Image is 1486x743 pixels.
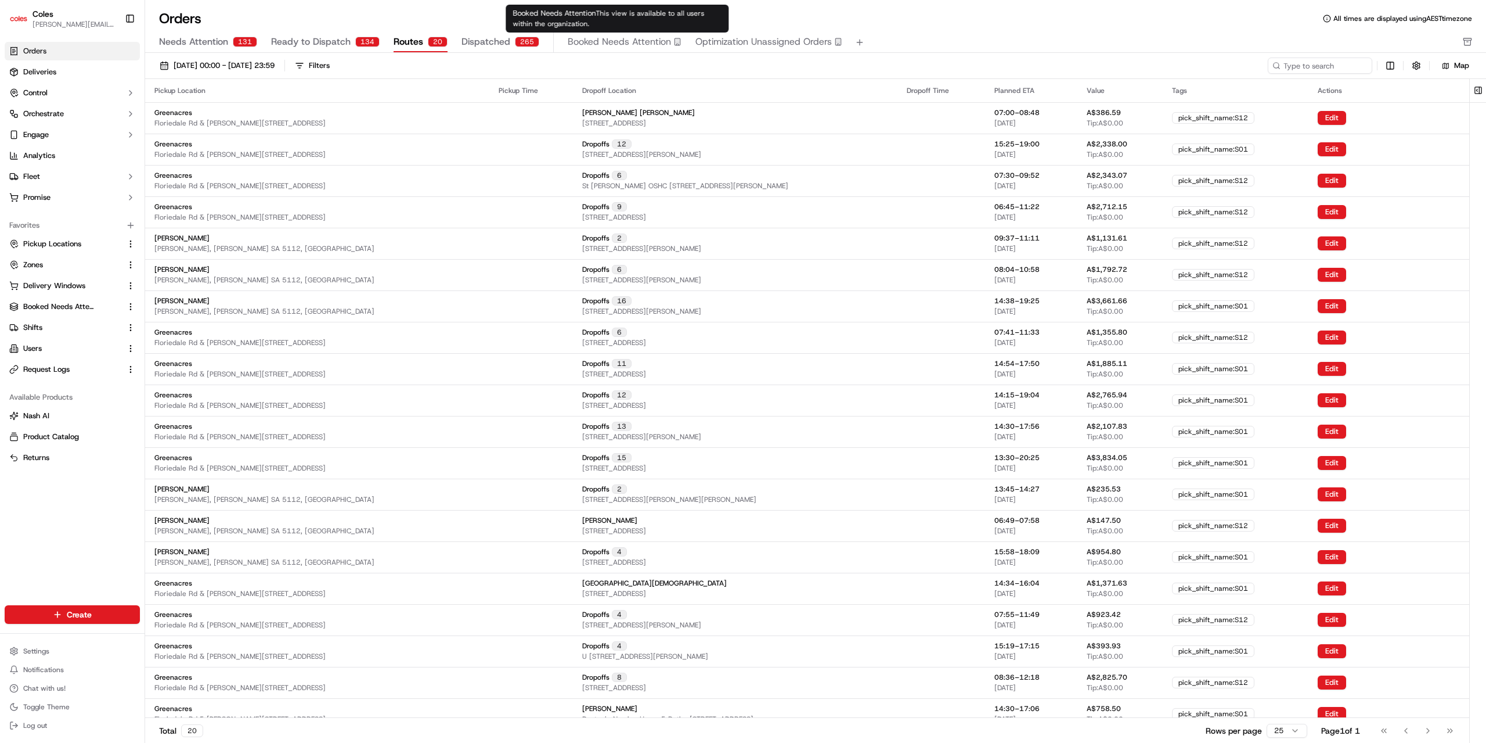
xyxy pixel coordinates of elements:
span: [DATE] [994,432,1016,442]
span: [STREET_ADDRESS][PERSON_NAME] [582,244,701,253]
a: Deliveries [5,63,140,81]
span: Dropoffs [582,202,609,211]
span: Tip: A$0.00 [1087,401,1123,410]
button: Edit [1318,111,1346,125]
button: Edit [1318,362,1346,376]
span: [STREET_ADDRESS][PERSON_NAME] [582,620,701,630]
a: Users [9,343,121,354]
button: Orchestrate [5,105,140,123]
span: Dropoffs [582,328,609,337]
span: A$1,371.63 [1087,579,1127,588]
span: Dropoffs [582,641,609,651]
a: Pickup Locations [9,239,121,249]
div: pick_shift_name:S12 [1172,175,1254,186]
button: Filters [290,58,335,74]
span: Dropoffs [582,610,609,619]
span: Dropoffs [582,265,609,274]
button: Map [1434,59,1477,73]
a: Product Catalog [9,432,135,442]
span: 08:36 – 12:18 [994,673,1040,682]
button: Engage [5,125,140,144]
span: Dropoffs [582,673,609,682]
span: 06:49 – 07:58 [994,516,1040,525]
span: Greenacres [154,139,192,149]
span: Tip: A$0.00 [1087,119,1123,128]
span: 15:58 – 18:09 [994,547,1040,557]
div: pick_shift_name:S12 [1172,332,1254,343]
h1: Orders [159,9,201,28]
span: A$147.50 [1087,516,1121,525]
div: 134 [355,37,380,47]
span: A$386.59 [1087,108,1121,117]
span: All times are displayed using AEST timezone [1333,14,1472,23]
div: 16 [612,296,632,306]
span: St [PERSON_NAME] OSHC [STREET_ADDRESS][PERSON_NAME] [582,181,788,191]
button: Log out [5,717,140,734]
span: [STREET_ADDRESS] [582,464,646,473]
span: [DATE] [994,369,1016,379]
span: Delivery Windows [23,281,85,291]
span: Floriedale Rd & [PERSON_NAME][STREET_ADDRESS] [154,150,326,159]
span: This view is available to all users within the organization. [513,9,704,28]
div: Dropoff Location [582,86,888,95]
span: Settings [23,647,49,656]
span: [DATE] [994,589,1016,598]
span: Tip: A$0.00 [1087,181,1123,191]
span: Floriedale Rd & [PERSON_NAME][STREET_ADDRESS] [154,119,326,128]
span: Analytics [23,150,55,161]
span: Tip: A$0.00 [1087,338,1123,347]
span: Tip: A$0.00 [1087,589,1123,598]
span: Ready to Dispatch [271,35,351,49]
span: 08:04 – 10:58 [994,265,1040,274]
span: Floriedale Rd & [PERSON_NAME][STREET_ADDRESS] [154,213,326,222]
span: Optimization Unassigned Orders [695,35,832,49]
div: 15 [612,453,632,462]
span: Shifts [23,322,42,333]
span: Greenacres [154,171,192,180]
span: Engage [23,130,49,140]
div: 4 [612,641,627,651]
span: Orders [23,46,46,56]
span: [STREET_ADDRESS] [582,589,646,598]
div: pick_shift_name:S12 [1172,112,1254,124]
span: Dropoffs [582,422,609,431]
div: Pickup Time [499,86,564,95]
span: [PERSON_NAME], [PERSON_NAME] SA 5112, [GEOGRAPHIC_DATA] [154,244,374,253]
span: [STREET_ADDRESS] [582,369,646,379]
div: 9 [612,202,627,211]
span: Greenacres [154,641,192,651]
button: ColesColes[PERSON_NAME][EMAIL_ADDRESS][PERSON_NAME][PERSON_NAME][DOMAIN_NAME] [5,5,120,33]
button: Settings [5,643,140,659]
span: [PERSON_NAME], [PERSON_NAME] SA 5112, [GEOGRAPHIC_DATA] [154,526,374,536]
span: 14:15 – 19:04 [994,390,1040,400]
span: Tip: A$0.00 [1087,495,1123,504]
span: 07:41 – 11:33 [994,328,1040,337]
span: Greenacres [154,359,192,368]
span: [STREET_ADDRESS] [582,558,646,567]
button: Chat with us! [5,680,140,697]
div: Booked Needs Attention [506,5,728,33]
span: Orchestrate [23,109,64,119]
span: Tip: A$0.00 [1087,369,1123,379]
span: Dropoffs [582,359,609,368]
button: Edit [1318,331,1346,344]
span: Product Catalog [23,432,79,442]
button: Edit [1318,487,1346,501]
span: [DATE] [994,244,1016,253]
span: A$2,712.15 [1087,202,1127,211]
div: 131 [233,37,257,47]
button: Edit [1318,236,1346,250]
div: Filters [309,60,330,71]
span: 15:19 – 17:15 [994,641,1040,651]
span: 07:30 – 09:52 [994,171,1040,180]
span: Routes [394,35,423,49]
div: 4 [612,610,627,619]
span: 14:38 – 19:25 [994,296,1040,306]
div: 265 [515,37,539,47]
span: [STREET_ADDRESS] [582,401,646,410]
button: Control [5,84,140,102]
button: Edit [1318,582,1346,595]
span: [DATE] [994,558,1016,567]
span: A$923.42 [1087,610,1121,619]
span: [PERSON_NAME], [PERSON_NAME] SA 5112, [GEOGRAPHIC_DATA] [154,558,374,567]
